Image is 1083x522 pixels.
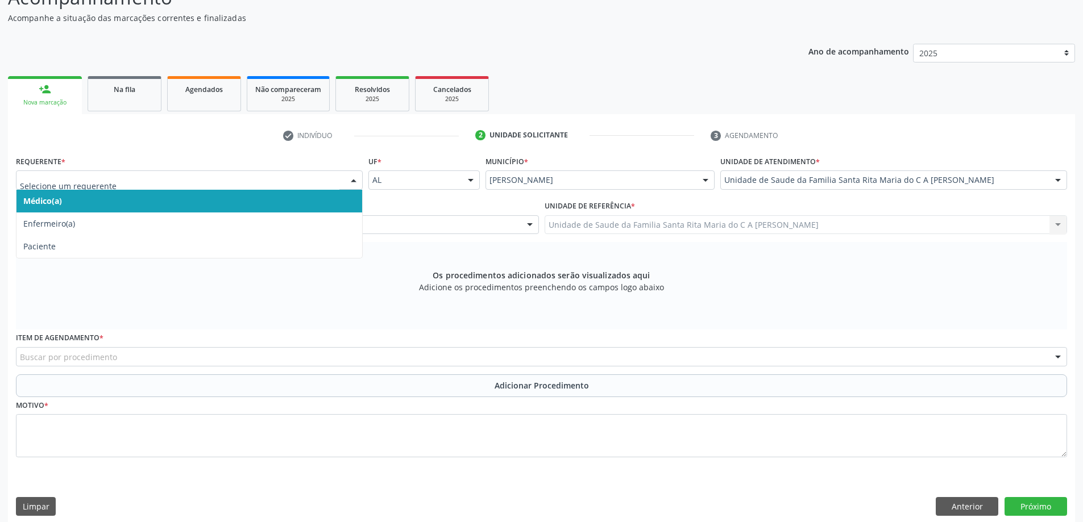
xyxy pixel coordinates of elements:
div: 2025 [424,95,480,103]
div: 2025 [255,95,321,103]
span: Não compareceram [255,85,321,94]
span: [PERSON_NAME] [489,174,691,186]
span: Adicione os procedimentos preenchendo os campos logo abaixo [419,281,664,293]
label: Unidade de atendimento [720,153,820,170]
button: Adicionar Procedimento [16,374,1067,397]
span: Enfermeiro(a) [23,218,75,229]
span: Adicionar Procedimento [495,379,589,391]
span: Os procedimentos adicionados serão visualizados aqui [433,269,650,281]
span: Médico(a) [23,195,62,206]
span: Paciente [23,241,56,252]
span: Buscar por procedimento [20,351,117,363]
span: Resolvidos [355,85,390,94]
label: Item de agendamento [16,329,103,347]
label: Unidade de referência [545,198,635,215]
span: Agendados [185,85,223,94]
div: person_add [39,83,51,95]
div: 2025 [344,95,401,103]
label: Município [486,153,528,170]
p: Ano de acompanhamento [808,44,909,58]
div: 2 [475,130,486,140]
button: Próximo [1005,497,1067,516]
div: Nova marcação [16,98,74,107]
p: Acompanhe a situação das marcações correntes e finalizadas [8,12,755,24]
span: Unidade de Saude da Familia Santa Rita Maria do C A [PERSON_NAME] [724,174,1044,186]
input: Selecione um requerente [20,174,339,197]
label: Requerente [16,153,65,170]
button: Anterior [936,497,998,516]
span: Cancelados [433,85,471,94]
span: Na fila [114,85,135,94]
div: Unidade solicitante [489,130,568,140]
label: Motivo [16,397,48,415]
label: UF [368,153,381,170]
span: AL [372,174,457,186]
